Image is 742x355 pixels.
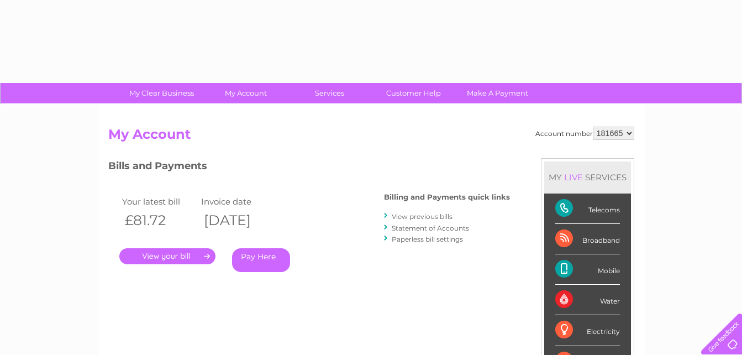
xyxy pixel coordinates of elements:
a: Customer Help [368,83,459,103]
a: Paperless bill settings [392,235,463,243]
a: Statement of Accounts [392,224,469,232]
div: Mobile [555,254,620,285]
div: Account number [535,127,634,140]
a: My Account [200,83,291,103]
td: Invoice date [198,194,278,209]
td: Your latest bill [119,194,199,209]
h4: Billing and Payments quick links [384,193,510,201]
a: Services [284,83,375,103]
a: Make A Payment [452,83,543,103]
a: View previous bills [392,212,452,221]
div: LIVE [562,172,585,182]
a: My Clear Business [116,83,207,103]
a: Pay Here [232,248,290,272]
a: . [119,248,215,264]
th: £81.72 [119,209,199,232]
div: Telecoms [555,194,620,224]
th: [DATE] [198,209,278,232]
h3: Bills and Payments [108,158,510,177]
div: Electricity [555,315,620,346]
div: Water [555,285,620,315]
div: MY SERVICES [544,161,631,193]
h2: My Account [108,127,634,148]
div: Broadband [555,224,620,254]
